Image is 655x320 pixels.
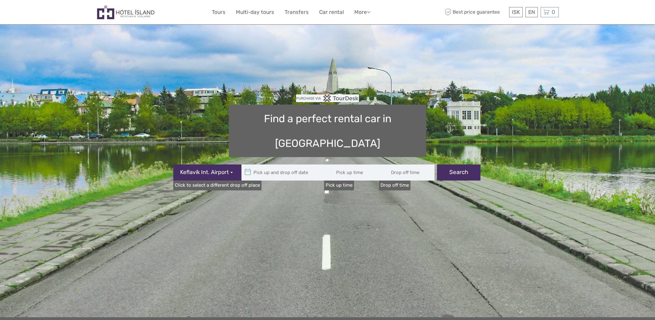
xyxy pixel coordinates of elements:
[173,181,262,190] a: Click to select a different drop off place
[324,181,354,190] label: Pick up time
[173,164,241,181] button: Keflavík Int. Airport
[379,164,435,181] input: Drop off time
[180,168,229,177] span: Keflavík Int. Airport
[241,164,325,181] input: Pick up and drop off date
[229,105,426,157] h1: Find a perfect rental car in [GEOGRAPHIC_DATA]
[379,181,410,190] label: Drop off time
[437,164,480,181] button: Search
[212,8,225,17] a: Tours
[319,8,344,17] a: Car rental
[296,94,359,102] img: PurchaseViaTourDesk.png
[236,8,274,17] a: Multi-day tours
[551,9,556,15] span: 0
[443,7,508,17] span: Best price guarantee
[525,7,538,17] div: EN
[96,5,155,20] img: Hótel Ísland
[324,164,380,181] input: Pick up time
[354,8,370,17] a: More
[512,9,520,15] span: ISK
[285,8,309,17] a: Transfers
